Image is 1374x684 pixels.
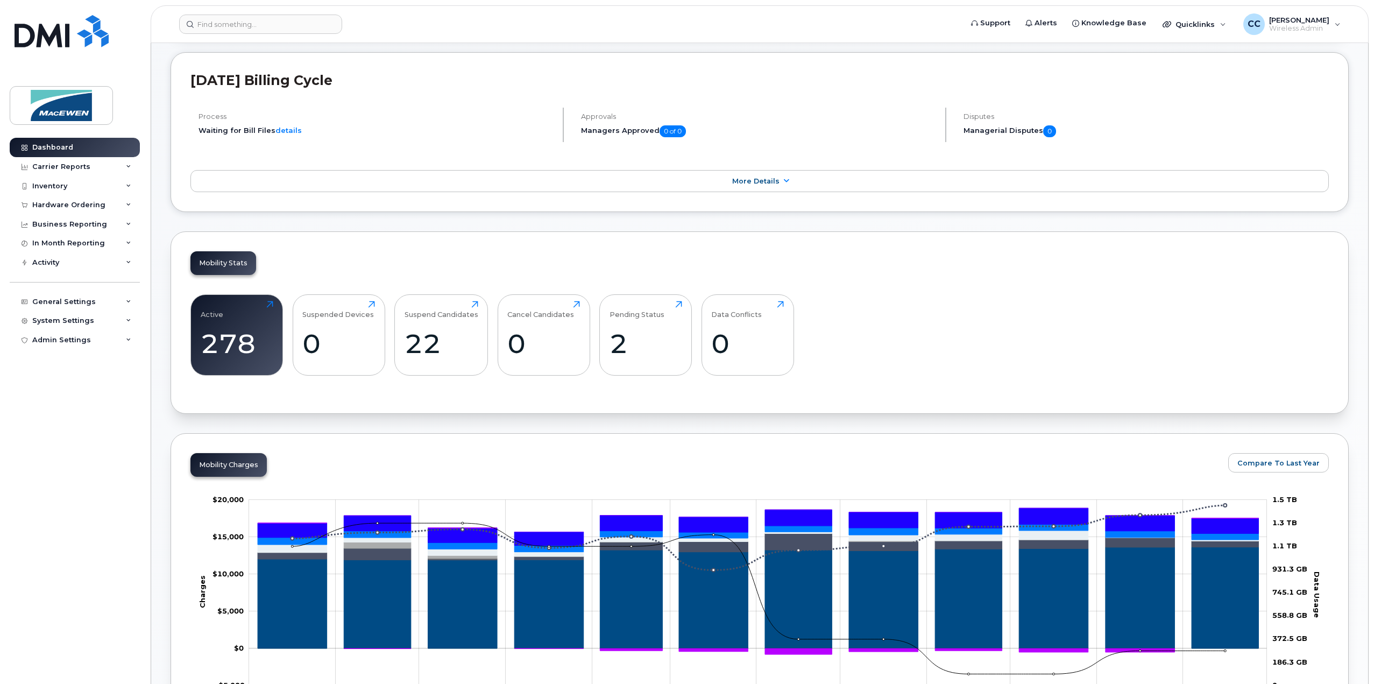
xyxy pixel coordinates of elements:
span: Alerts [1035,18,1057,29]
span: 0 of 0 [660,125,686,137]
input: Find something... [179,15,342,34]
button: Compare To Last Year [1228,453,1329,473]
g: Features [258,524,1258,552]
span: 0 [1043,125,1056,137]
span: [PERSON_NAME] [1269,16,1329,24]
h4: Approvals [581,112,936,121]
a: Data Conflicts0 [711,301,784,370]
div: Suspend Candidates [405,301,478,319]
div: 278 [201,328,273,359]
a: Support [964,12,1018,34]
div: Quicklinks [1155,13,1234,35]
a: Suspend Candidates22 [405,301,478,370]
li: Waiting for Bill Files [199,125,554,136]
g: Rate Plan [258,547,1258,648]
tspan: $10,000 [213,569,244,578]
a: Active278 [201,301,273,370]
a: details [275,126,302,135]
h4: Disputes [964,112,1329,121]
a: Pending Status2 [610,301,682,370]
div: Data Conflicts [711,301,762,319]
h2: [DATE] Billing Cycle [190,72,1329,88]
tspan: 558.8 GB [1272,611,1307,619]
g: Roaming [258,534,1258,560]
div: Cancel Candidates [507,301,574,319]
tspan: 186.3 GB [1272,658,1307,666]
g: $0 [213,569,244,578]
div: 0 [302,328,375,359]
tspan: $0 [234,644,244,652]
g: $0 [213,495,244,504]
h5: Managerial Disputes [964,125,1329,137]
tspan: 1.1 TB [1272,541,1297,550]
div: 0 [507,328,580,359]
g: HST [258,508,1258,545]
span: Support [980,18,1010,29]
a: Knowledge Base [1065,12,1154,34]
tspan: 745.1 GB [1272,588,1307,596]
span: More Details [732,177,780,185]
tspan: $20,000 [213,495,244,504]
g: $0 [213,532,244,541]
span: Wireless Admin [1269,24,1329,33]
tspan: 372.5 GB [1272,634,1307,643]
span: CC [1248,18,1260,31]
div: 0 [711,328,784,359]
a: Cancel Candidates0 [507,301,580,370]
div: Craig Crocker [1236,13,1348,35]
g: $0 [217,607,244,615]
tspan: $15,000 [213,532,244,541]
tspan: Charges [198,575,207,608]
h5: Managers Approved [581,125,936,137]
h4: Process [199,112,554,121]
div: Suspended Devices [302,301,374,319]
div: 2 [610,328,682,359]
tspan: Data Usage [1313,572,1321,618]
tspan: 1.3 TB [1272,518,1297,527]
div: Pending Status [610,301,664,319]
a: Suspended Devices0 [302,301,375,370]
tspan: $5,000 [217,607,244,615]
tspan: 1.5 TB [1272,495,1297,504]
div: 22 [405,328,478,359]
a: Alerts [1018,12,1065,34]
tspan: 931.3 GB [1272,565,1307,573]
span: Compare To Last Year [1237,458,1320,468]
div: Active [201,301,223,319]
span: Knowledge Base [1081,18,1146,29]
span: Quicklinks [1175,20,1215,29]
